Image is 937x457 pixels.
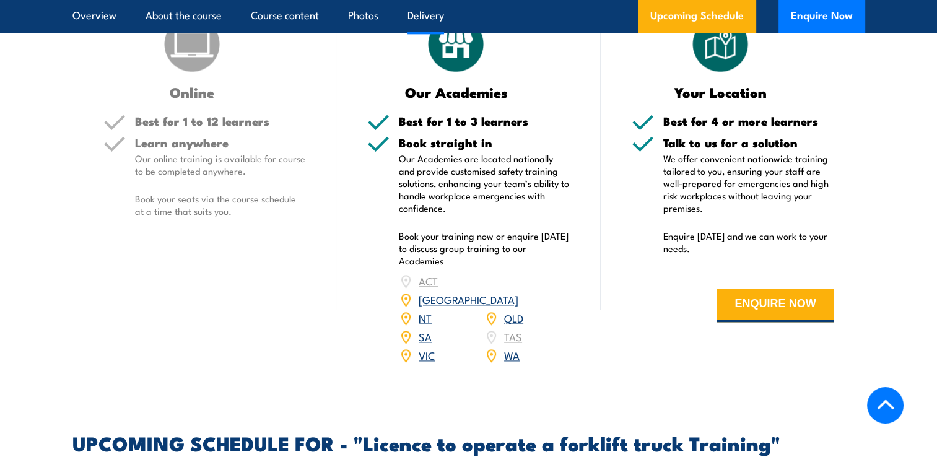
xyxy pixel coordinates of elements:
[399,152,570,214] p: Our Academies are located nationally and provide customised safety training solutions, enhancing ...
[419,292,518,307] a: [GEOGRAPHIC_DATA]
[663,230,834,255] p: Enquire [DATE] and we can work to your needs.
[717,289,834,322] button: ENQUIRE NOW
[663,152,834,214] p: We offer convenient nationwide training tailored to you, ensuring your staff are well-prepared fo...
[135,115,306,127] h5: Best for 1 to 12 learners
[504,310,523,325] a: QLD
[399,137,570,149] h5: Book straight in
[103,85,281,99] h3: Online
[367,85,545,99] h3: Our Academies
[419,310,432,325] a: NT
[399,115,570,127] h5: Best for 1 to 3 learners
[135,152,306,177] p: Our online training is available for course to be completed anywhere.
[632,85,809,99] h3: Your Location
[135,137,306,149] h5: Learn anywhere
[504,347,520,362] a: WA
[419,347,435,362] a: VIC
[135,193,306,217] p: Book your seats via the course schedule at a time that suits you.
[399,230,570,267] p: Book your training now or enquire [DATE] to discuss group training to our Academies
[663,137,834,149] h5: Talk to us for a solution
[663,115,834,127] h5: Best for 4 or more learners
[72,434,865,451] h2: UPCOMING SCHEDULE FOR - "Licence to operate a forklift truck Training"
[419,329,432,344] a: SA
